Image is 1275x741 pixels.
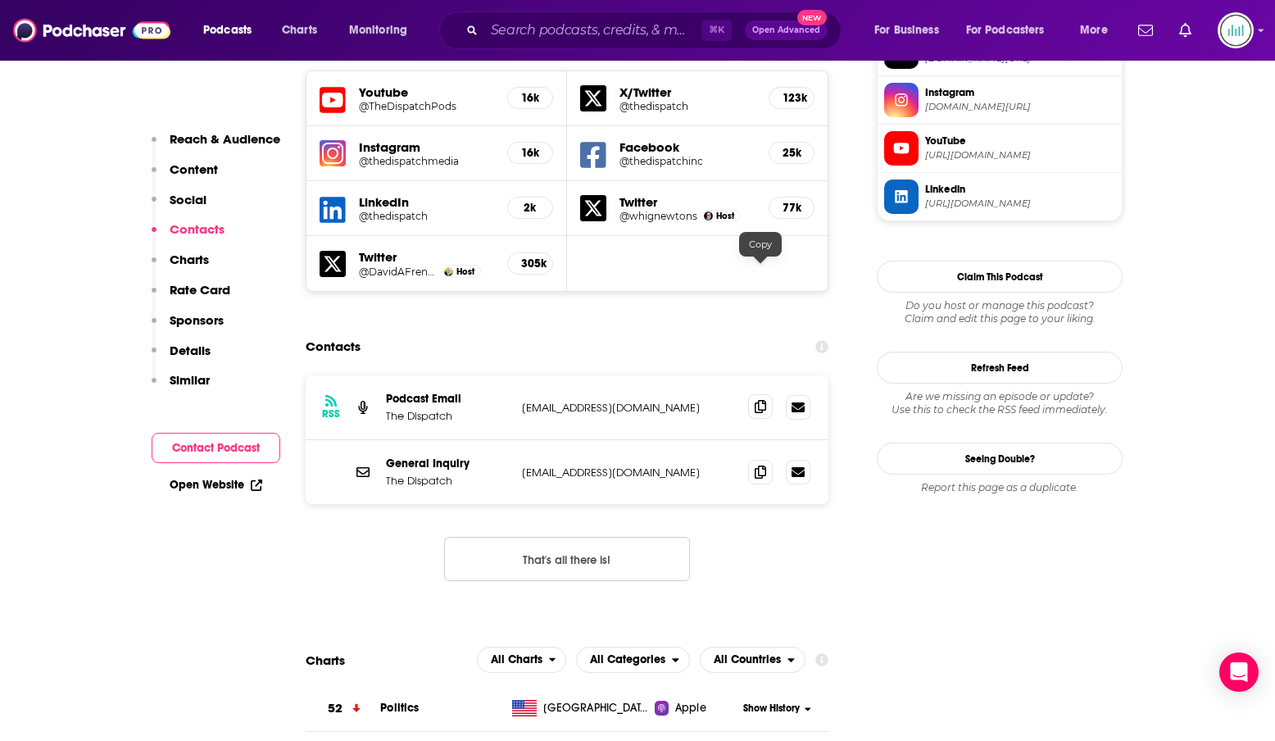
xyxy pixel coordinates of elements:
span: YouTube [925,134,1115,148]
span: Charts [282,19,317,42]
input: Search podcasts, credits, & more... [484,17,701,43]
img: Podchaser - Follow, Share and Rate Podcasts [13,15,170,46]
p: Content [170,161,218,177]
a: Show notifications dropdown [1173,16,1198,44]
button: open menu [863,17,960,43]
button: Contact Podcast [152,433,280,463]
a: YouTube[URL][DOMAIN_NAME] [884,131,1115,166]
button: Refresh Feed [877,352,1123,384]
h5: X/Twitter [619,84,755,100]
button: open menu [700,647,805,673]
img: iconImage [320,140,346,166]
p: Contacts [170,221,225,237]
a: [GEOGRAPHIC_DATA] [506,700,656,716]
span: For Podcasters [966,19,1045,42]
h5: Youtube [359,84,494,100]
span: Apple [675,700,706,716]
button: Details [152,343,211,373]
span: instagram.com/thedispatchmedia [925,101,1115,113]
button: open menu [477,647,567,673]
img: Sarah Isgur [704,211,713,220]
h5: 123k [783,91,801,105]
button: open menu [576,647,690,673]
h5: LinkedIn [359,194,494,210]
span: https://www.linkedin.com/company/thedispatch [925,198,1115,210]
div: Copy [739,232,782,257]
a: Charts [271,17,327,43]
span: Politics [380,701,419,715]
h5: @thedispatchmedia [359,155,494,167]
button: Content [152,161,218,192]
span: Show History [743,702,800,716]
a: Apple [655,700,737,716]
p: Rate Card [170,282,230,298]
a: @thedispatch [619,100,755,112]
p: The Dispatch [386,474,509,488]
button: open menu [955,17,1069,43]
p: General Inquiry [386,457,509,471]
h2: Contacts [306,331,361,362]
button: Sponsors [152,312,224,343]
p: Social [170,192,206,207]
span: All Countries [714,654,781,666]
h5: Twitter [619,194,755,210]
h2: Platforms [477,647,567,673]
span: Linkedin [925,182,1115,197]
h5: @DavidAFrench [359,266,438,278]
span: Monitoring [349,19,407,42]
span: Host [716,211,734,221]
p: [EMAIL_ADDRESS][DOMAIN_NAME] [522,401,735,415]
a: 52 [306,686,380,731]
span: United States [543,700,650,716]
span: Host [456,266,474,277]
h5: Facebook [619,139,755,155]
button: Show History [738,702,817,716]
h5: Twitter [359,249,494,265]
img: David French [444,267,453,276]
span: Logged in as podglomerate [1218,12,1254,48]
div: Report this page as a duplicate. [877,481,1123,494]
a: Open Website [170,478,262,492]
h2: Charts [306,652,345,668]
h5: @TheDispatchPods [359,100,494,112]
span: Do you host or manage this podcast? [877,299,1123,312]
div: Are we missing an episode or update? Use this to check the RSS feed immediately. [877,390,1123,416]
button: Claim This Podcast [877,261,1123,293]
h2: Categories [576,647,690,673]
div: Search podcasts, credits, & more... [455,11,857,49]
h5: 305k [521,257,539,270]
button: Reach & Audience [152,131,280,161]
p: Podcast Email [386,392,509,406]
span: Instagram [925,85,1115,100]
button: Rate Card [152,282,230,312]
button: Social [152,192,206,222]
button: Contacts [152,221,225,252]
h5: 25k [783,146,801,160]
span: Open Advanced [752,26,820,34]
h3: RSS [322,407,340,421]
a: Linkedin[URL][DOMAIN_NAME] [884,180,1115,214]
a: @whignewtons [619,210,697,222]
p: The Dispatch [386,409,509,423]
p: Sponsors [170,312,224,328]
a: Show notifications dropdown [1132,16,1159,44]
button: open menu [192,17,273,43]
a: @thedispatch [359,210,494,222]
p: Reach & Audience [170,131,280,147]
a: Instagram[DOMAIN_NAME][URL] [884,83,1115,117]
a: @thedispatchinc [619,155,755,167]
h5: 16k [521,146,539,160]
button: Show profile menu [1218,12,1254,48]
button: open menu [1069,17,1128,43]
button: Charts [152,252,209,282]
span: New [797,10,827,25]
span: Podcasts [203,19,252,42]
h5: 77k [783,201,801,215]
img: User Profile [1218,12,1254,48]
button: Nothing here. [444,537,690,581]
span: All Charts [491,654,542,666]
